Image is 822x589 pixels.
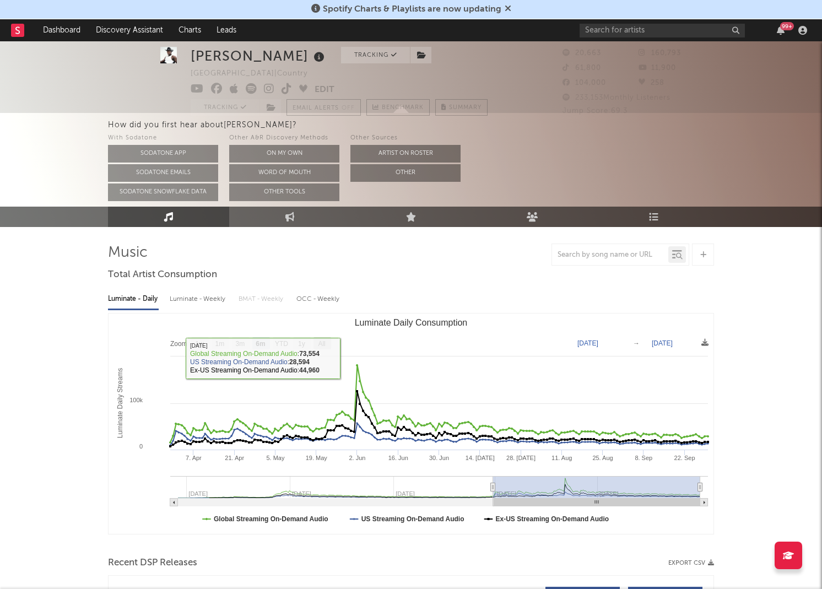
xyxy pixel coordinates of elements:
[639,50,681,57] span: 160,793
[108,118,822,132] div: How did you first hear about [PERSON_NAME] ?
[229,145,339,163] button: On My Own
[350,145,461,163] button: Artist on Roster
[108,164,218,182] button: Sodatone Emails
[315,83,334,97] button: Edit
[366,99,430,116] a: Benchmark
[777,26,785,35] button: 99+
[209,19,244,41] a: Leads
[108,183,218,201] button: Sodatone Snowflake Data
[298,340,305,348] text: 1y
[318,340,325,348] text: All
[108,290,159,309] div: Luminate - Daily
[323,5,501,14] span: Spotify Charts & Playlists are now updating
[229,164,339,182] button: Word Of Mouth
[229,132,339,145] div: Other A&R Discovery Methods
[361,515,464,523] text: US Streaming On-Demand Audio
[225,455,244,461] text: 21. Apr
[88,19,171,41] a: Discovery Assistant
[108,132,218,145] div: With Sodatone
[186,455,202,461] text: 7. Apr
[563,50,601,57] span: 20,663
[139,443,143,450] text: 0
[563,64,601,72] span: 61,800
[435,99,488,116] button: Summary
[266,455,285,461] text: 5. May
[191,67,320,80] div: [GEOGRAPHIC_DATA] | Country
[429,455,449,461] text: 30. Jun
[635,455,652,461] text: 8. Sep
[108,145,218,163] button: Sodatone App
[109,314,713,534] svg: Luminate Daily Consumption
[552,251,668,260] input: Search by song name or URL
[506,455,536,461] text: 28. [DATE]
[306,455,328,461] text: 19. May
[633,339,640,347] text: →
[229,183,339,201] button: Other Tools
[355,318,468,327] text: Luminate Daily Consumption
[236,340,245,348] text: 3m
[171,19,209,41] a: Charts
[256,340,265,348] text: 6m
[116,368,124,438] text: Luminate Daily Streams
[652,339,673,347] text: [DATE]
[349,455,365,461] text: 2. Jun
[780,22,794,30] div: 99 +
[286,99,361,116] button: Email AlertsOff
[215,340,225,348] text: 1m
[296,290,340,309] div: OCC - Weekly
[342,105,355,111] em: Off
[196,340,204,348] text: 1w
[382,101,424,115] span: Benchmark
[108,268,217,282] span: Total Artist Consumption
[275,340,288,348] text: YTD
[350,164,461,182] button: Other
[551,455,572,461] text: 11. Aug
[214,515,328,523] text: Global Streaming On-Demand Audio
[639,64,676,72] span: 11,900
[563,107,628,115] span: Jump Score: 69.3
[388,455,408,461] text: 16. Jun
[35,19,88,41] a: Dashboard
[496,515,609,523] text: Ex-US Streaming On-Demand Audio
[563,94,670,101] span: 233,153 Monthly Listeners
[668,560,714,566] button: Export CSV
[170,290,228,309] div: Luminate - Weekly
[505,5,511,14] span: Dismiss
[341,47,410,63] button: Tracking
[191,99,259,116] button: Tracking
[577,339,598,347] text: [DATE]
[466,455,495,461] text: 14. [DATE]
[563,79,606,87] span: 104,000
[170,340,187,348] text: Zoom
[639,79,664,87] span: 258
[674,455,695,461] text: 22. Sep
[449,105,482,111] span: Summary
[580,24,745,37] input: Search for artists
[191,47,327,65] div: [PERSON_NAME]
[129,397,143,403] text: 100k
[350,132,461,145] div: Other Sources
[108,556,197,570] span: Recent DSP Releases
[592,455,613,461] text: 25. Aug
